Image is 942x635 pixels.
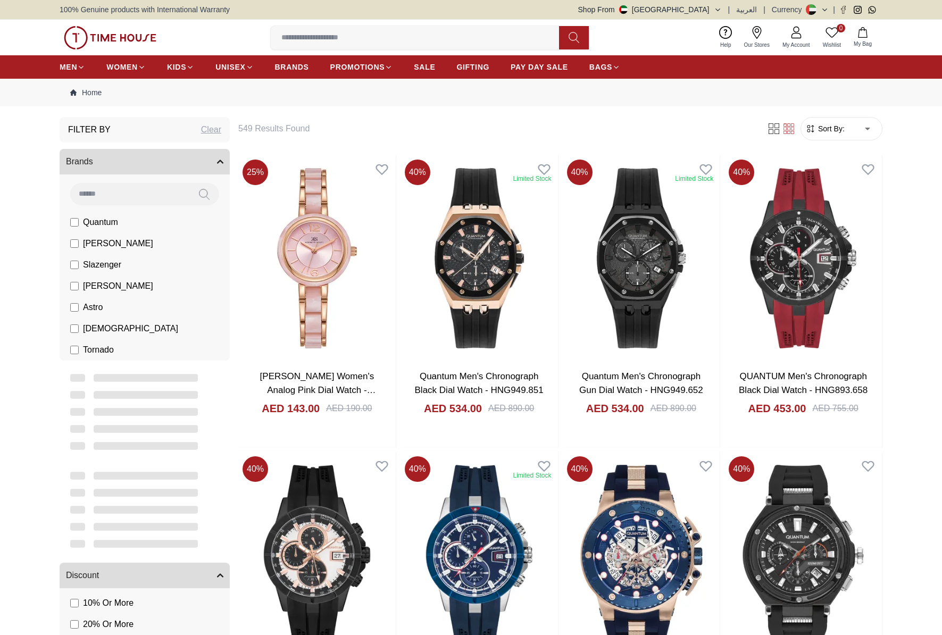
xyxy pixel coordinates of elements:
span: 40 % [405,160,430,185]
a: Quantum Men's Chronograph Gun Dial Watch - HNG949.652 [579,371,703,395]
a: MEN [60,57,85,77]
img: Quantum Men's Chronograph Gun Dial Watch - HNG949.652 [563,155,720,361]
input: Quantum [70,218,79,227]
img: United Arab Emirates [619,5,628,14]
a: Instagram [854,6,862,14]
button: العربية [736,4,757,15]
div: Currency [772,4,806,15]
span: SALE [414,62,435,72]
a: Facebook [839,6,847,14]
span: 10 % Or More [83,597,134,609]
nav: Breadcrumb [60,79,882,106]
span: BRANDS [275,62,309,72]
span: [PERSON_NAME] [83,237,153,250]
span: Slazenger [83,258,121,271]
a: BAGS [589,57,620,77]
div: AED 755.00 [812,402,858,415]
div: AED 890.00 [651,402,696,415]
span: Tornado [83,344,114,356]
a: Our Stores [738,24,776,51]
div: Clear [201,123,221,136]
img: ... [64,26,156,49]
span: BAGS [589,62,612,72]
input: [PERSON_NAME] [70,239,79,248]
a: WOMEN [106,57,146,77]
input: Tornado [70,346,79,354]
button: Sort By: [805,123,845,134]
span: Astro [83,301,103,314]
span: UNISEX [215,62,245,72]
a: [PERSON_NAME] Women's Analog Pink Dial Watch - K24501-RCPP [260,371,376,408]
span: 25 % [243,160,268,185]
span: My Account [778,41,814,49]
span: Our Stores [740,41,774,49]
a: KIDS [167,57,194,77]
a: QUANTUM Men's Chronograph Black Dial Watch - HNG893.658 [739,371,868,395]
input: [DEMOGRAPHIC_DATA] [70,324,79,333]
span: 40 % [567,456,593,482]
span: 40 % [405,456,430,482]
a: BRANDS [275,57,309,77]
input: Slazenger [70,261,79,269]
span: Wishlist [819,41,845,49]
span: 0 [837,24,845,32]
span: WOMEN [106,62,138,72]
h4: AED 453.00 [748,401,806,416]
span: Discount [66,569,99,582]
span: 40 % [567,160,593,185]
input: 20% Or More [70,620,79,629]
div: Limited Stock [513,174,551,183]
span: 40 % [729,160,754,185]
span: 40 % [243,456,268,482]
button: Shop From[GEOGRAPHIC_DATA] [578,4,722,15]
span: Help [716,41,736,49]
div: AED 890.00 [488,402,534,415]
input: 10% Or More [70,599,79,607]
h4: AED 143.00 [262,401,320,416]
a: Help [714,24,738,51]
span: [PERSON_NAME] [83,280,153,293]
h4: AED 534.00 [586,401,644,416]
span: Sort By: [816,123,845,134]
h6: 549 Results Found [238,122,754,135]
a: 0Wishlist [816,24,847,51]
a: Quantum Men's Chronograph Black Dial Watch - HNG949.851 [415,371,544,395]
a: SALE [414,57,435,77]
span: 40 % [729,456,754,482]
input: [PERSON_NAME] [70,282,79,290]
img: Kenneth Scott Women's Analog Pink Dial Watch - K24501-RCPP [238,155,396,361]
span: Brands [66,155,93,168]
h3: Filter By [68,123,111,136]
span: PROMOTIONS [330,62,385,72]
span: [DEMOGRAPHIC_DATA] [83,322,178,335]
span: GIFTING [456,62,489,72]
div: Limited Stock [513,471,551,480]
span: KIDS [167,62,186,72]
span: Quantum [83,216,118,229]
span: My Bag [849,40,876,48]
span: | [763,4,765,15]
button: Brands [60,149,230,174]
span: 20 % Or More [83,618,134,631]
button: My Bag [847,25,878,50]
a: GIFTING [456,57,489,77]
img: QUANTUM Men's Chronograph Black Dial Watch - HNG893.658 [724,155,882,361]
span: PAY DAY SALE [511,62,568,72]
div: Limited Stock [675,174,713,183]
a: Whatsapp [868,6,876,14]
a: PAY DAY SALE [511,57,568,77]
h4: AED 534.00 [424,401,482,416]
div: AED 190.00 [326,402,372,415]
input: Astro [70,303,79,312]
span: | [728,4,730,15]
a: Home [70,87,102,98]
span: | [833,4,835,15]
img: Quantum Men's Chronograph Black Dial Watch - HNG949.851 [401,155,558,361]
span: 100% Genuine products with International Warranty [60,4,230,15]
span: MEN [60,62,77,72]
